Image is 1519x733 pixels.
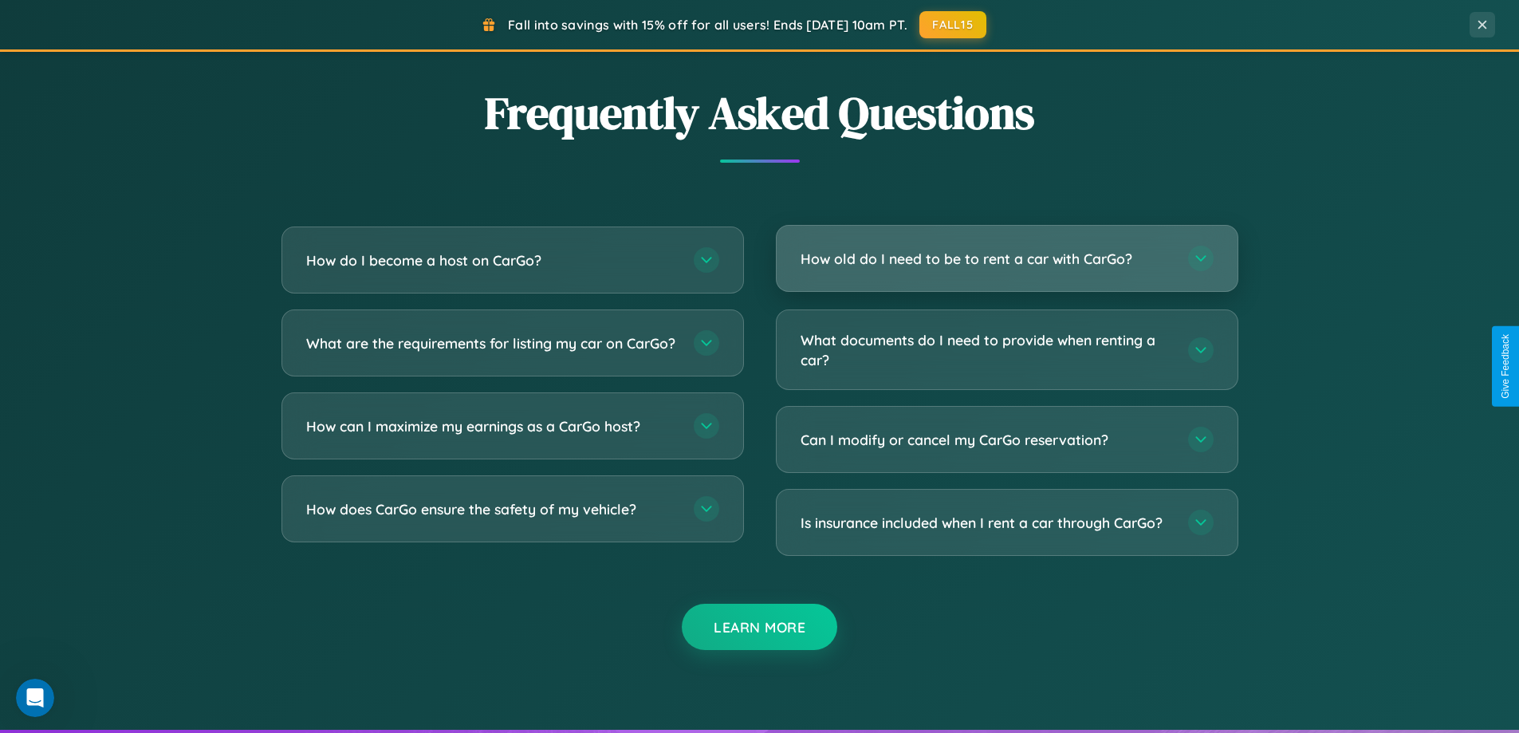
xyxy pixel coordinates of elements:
[801,249,1172,269] h3: How old do I need to be to rent a car with CarGo?
[801,513,1172,533] h3: Is insurance included when I rent a car through CarGo?
[306,499,678,519] h3: How does CarGo ensure the safety of my vehicle?
[919,11,986,38] button: FALL15
[801,430,1172,450] h3: Can I modify or cancel my CarGo reservation?
[682,604,837,650] button: Learn More
[306,416,678,436] h3: How can I maximize my earnings as a CarGo host?
[306,250,678,270] h3: How do I become a host on CarGo?
[281,82,1238,144] h2: Frequently Asked Questions
[801,330,1172,369] h3: What documents do I need to provide when renting a car?
[306,333,678,353] h3: What are the requirements for listing my car on CarGo?
[16,679,54,717] iframe: Intercom live chat
[508,17,907,33] span: Fall into savings with 15% off for all users! Ends [DATE] 10am PT.
[1500,334,1511,399] div: Give Feedback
